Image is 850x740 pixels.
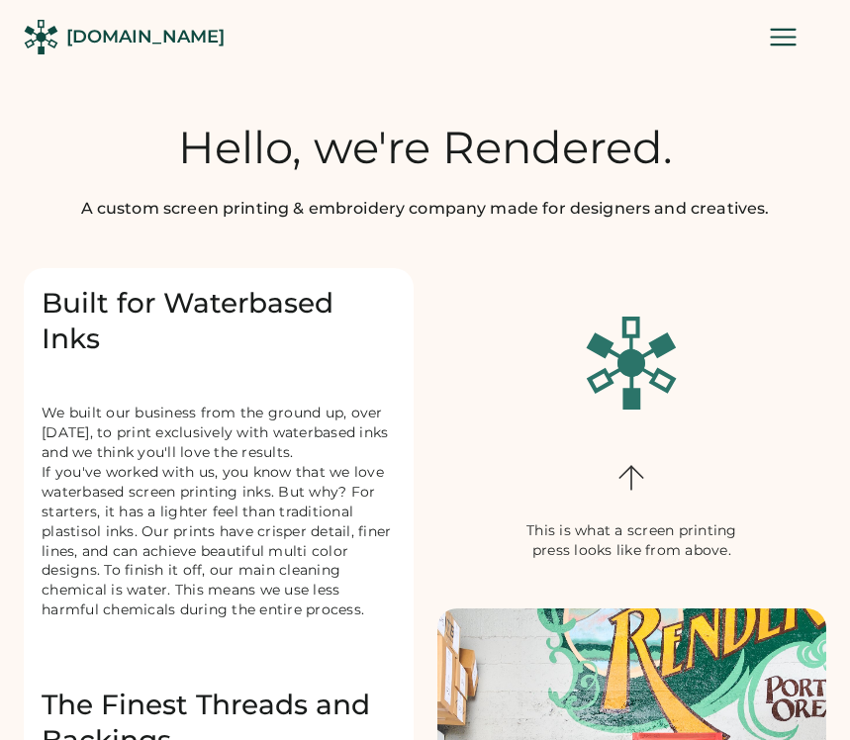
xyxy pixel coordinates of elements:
div: This is what a screen printing press looks like from above. [508,521,755,561]
img: Rendered Logo - Screens [24,20,58,54]
div: We built our business from the ground up, over [DATE], to print exclusively with waterbased inks ... [42,404,396,640]
div: A custom screen printing & embroidery company made for designers and creatives. [81,197,770,221]
img: Screens-Green.svg [584,316,679,411]
div: [DOMAIN_NAME] [66,25,225,49]
div: Built for Waterbased Inks [42,286,396,357]
div: Hello, we're Rendered. [178,122,673,173]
